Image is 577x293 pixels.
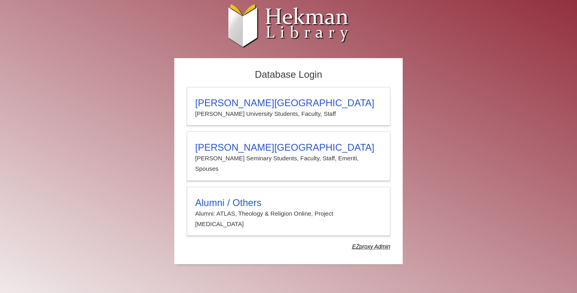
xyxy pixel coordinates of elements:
[195,153,382,174] p: [PERSON_NAME] Seminary Students, Faculty, Staff, Emeriti, Spouses
[195,97,382,109] h3: [PERSON_NAME][GEOGRAPHIC_DATA]
[187,87,390,125] a: [PERSON_NAME][GEOGRAPHIC_DATA][PERSON_NAME] University Students, Faculty, Staff
[195,142,382,153] h3: [PERSON_NAME][GEOGRAPHIC_DATA]
[352,243,390,250] dfn: Use Alumni login
[195,197,382,208] h3: Alumni / Others
[187,131,390,181] a: [PERSON_NAME][GEOGRAPHIC_DATA][PERSON_NAME] Seminary Students, Faculty, Staff, Emeriti, Spouses
[195,197,382,230] summary: Alumni / OthersAlumni: ATLAS, Theology & Religion Online, Project [MEDICAL_DATA]
[183,67,394,83] h2: Database Login
[195,208,382,230] p: Alumni: ATLAS, Theology & Religion Online, Project [MEDICAL_DATA]
[195,109,382,119] p: [PERSON_NAME] University Students, Faculty, Staff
